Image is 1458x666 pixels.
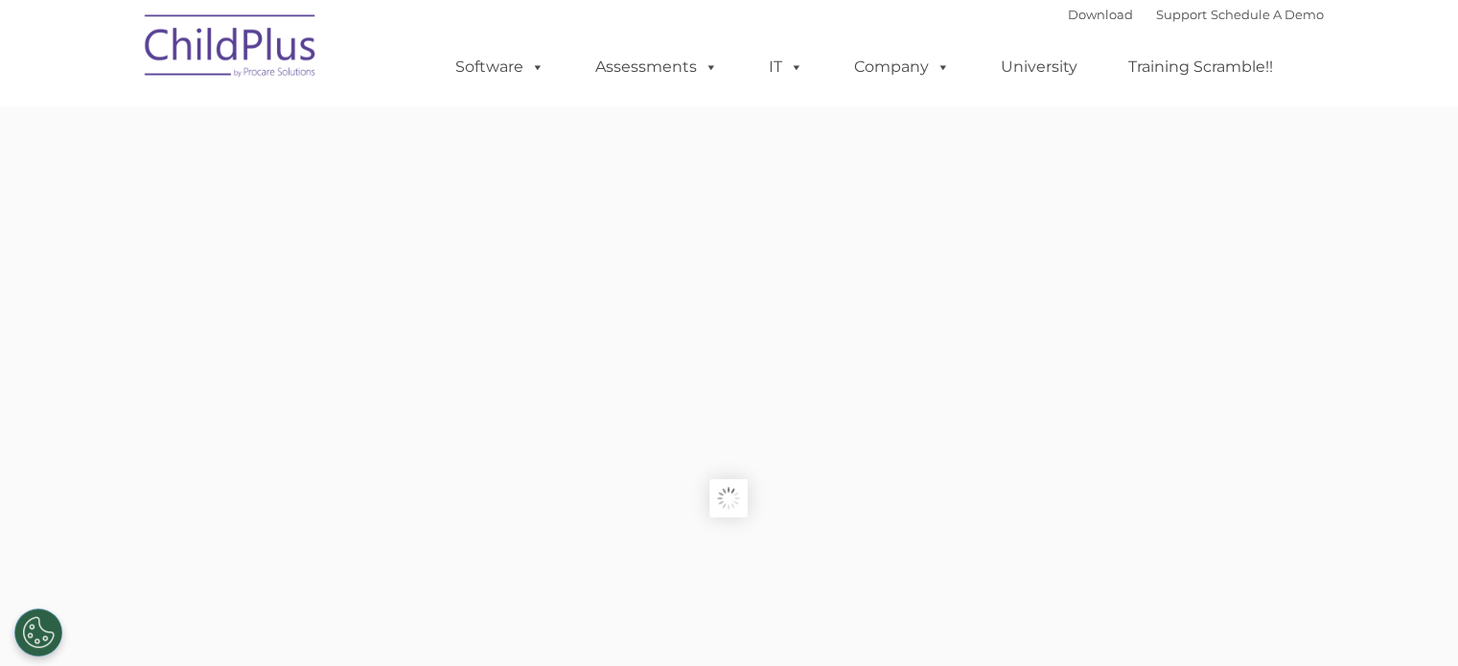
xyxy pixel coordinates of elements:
button: Cookies Settings [14,609,62,656]
a: IT [750,48,822,86]
a: Company [835,48,969,86]
a: Assessments [576,48,737,86]
a: Software [436,48,564,86]
a: Training Scramble!! [1109,48,1292,86]
a: Download [1068,7,1133,22]
a: University [982,48,1097,86]
a: Schedule A Demo [1211,7,1324,22]
img: ChildPlus by Procare Solutions [135,1,327,97]
a: Support [1156,7,1207,22]
font: | [1068,7,1324,22]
